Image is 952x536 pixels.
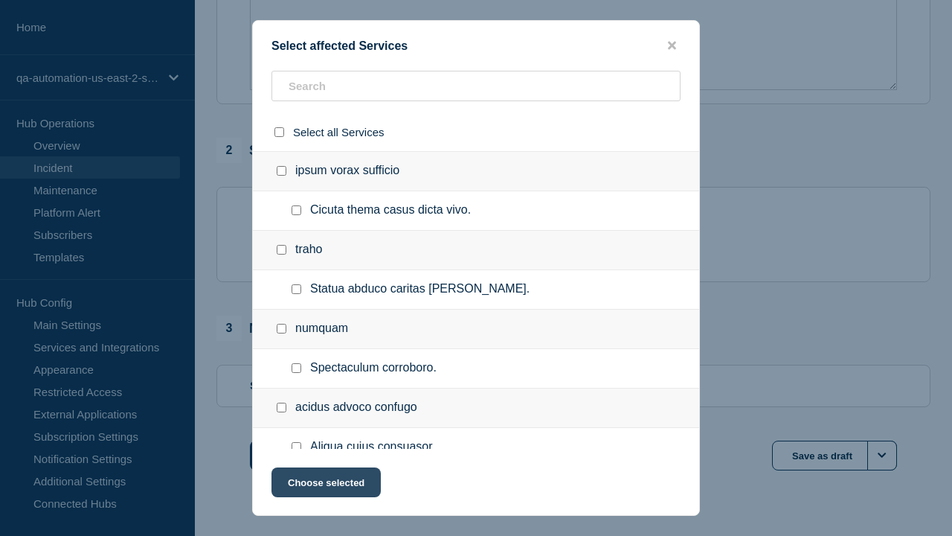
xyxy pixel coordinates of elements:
[663,39,681,53] button: close button
[310,282,530,297] span: Statua abduco caritas [PERSON_NAME].
[310,361,437,376] span: Spectaculum corroboro.
[277,324,286,334] input: numquam checkbox
[292,442,301,452] input: Aliqua cuius consuasor. checkbox
[253,39,699,53] div: Select affected Services
[253,151,699,191] div: ipsum vorax sufficio
[277,245,286,255] input: traho checkbox
[292,363,301,373] input: Spectaculum corroboro. checkbox
[310,440,435,455] span: Aliqua cuius consuasor.
[292,284,301,294] input: Statua abduco caritas ea celo. checkbox
[271,71,681,101] input: Search
[253,310,699,349] div: numquam
[277,403,286,412] input: acidus advoco confugo checkbox
[274,127,284,137] input: select all checkbox
[253,231,699,270] div: traho
[271,468,381,497] button: Choose selected
[310,203,471,218] span: Cicuta thema casus dicta vivo.
[292,205,301,215] input: Cicuta thema casus dicta vivo. checkbox
[293,126,385,138] span: Select all Services
[253,389,699,428] div: acidus advoco confugo
[277,166,286,176] input: ipsum vorax sufficio checkbox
